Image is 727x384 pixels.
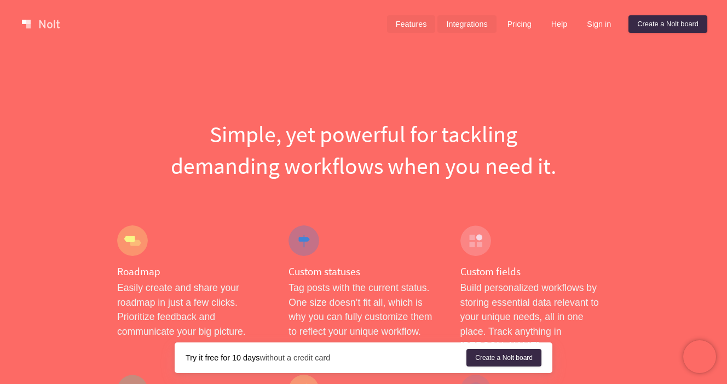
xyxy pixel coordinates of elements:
p: Build personalized workflows by storing essential data relevant to your unique needs, all in one ... [460,281,610,353]
a: Help [543,15,576,33]
p: Easily create and share your roadmap in just a few clicks. Prioritize feedback and communicate yo... [117,281,267,339]
a: Pricing [499,15,540,33]
div: without a credit card [186,352,466,363]
iframe: Chatra live chat [683,340,716,373]
a: Create a Nolt board [466,349,541,366]
h4: Roadmap [117,265,267,278]
p: Tag posts with the current status. One size doesn’t fit all, which is why you can fully customize... [289,281,438,339]
a: Create a Nolt board [628,15,707,33]
h4: Custom statuses [289,265,438,278]
a: Sign in [578,15,620,33]
strong: Try it free for 10 days [186,353,259,362]
h4: Custom fields [460,265,610,278]
a: Integrations [437,15,496,33]
h1: Simple, yet powerful for tackling demanding workflows when you need it. [117,118,610,182]
a: Features [387,15,436,33]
